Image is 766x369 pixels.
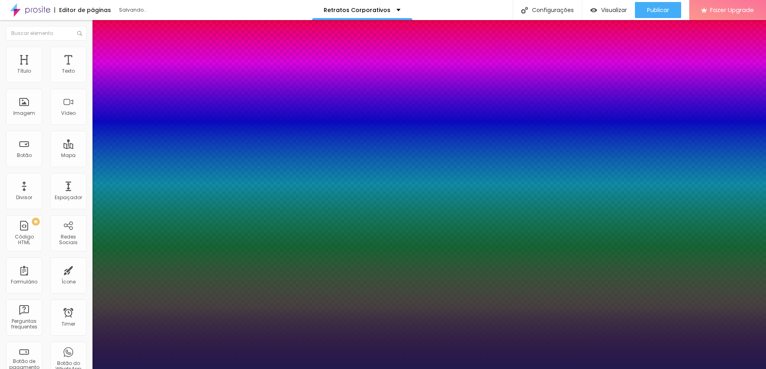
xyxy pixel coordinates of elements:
div: Redes Sociais [52,234,84,246]
div: Código HTML [8,234,40,246]
div: Espaçador [55,195,82,200]
div: Título [17,68,31,74]
div: Timer [62,321,75,327]
span: Fazer Upgrade [710,6,754,13]
div: Formulário [11,279,37,285]
p: Retratos Corporativos [324,7,390,13]
div: Editor de páginas [54,7,111,13]
div: Mapa [61,153,76,158]
span: Visualizar [601,7,627,13]
button: Publicar [635,2,681,18]
span: Publicar [647,7,669,13]
div: Botão [17,153,32,158]
input: Buscar elemento [6,26,86,41]
img: view-1.svg [590,7,597,14]
div: Ícone [62,279,76,285]
div: Texto [62,68,75,74]
img: Icone [77,31,82,36]
div: Divisor [16,195,32,200]
div: Vídeo [61,110,76,116]
div: Imagem [13,110,35,116]
div: Salvando... [119,8,212,12]
div: Perguntas frequentes [8,318,40,330]
button: Visualizar [582,2,635,18]
img: Icone [521,7,528,14]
